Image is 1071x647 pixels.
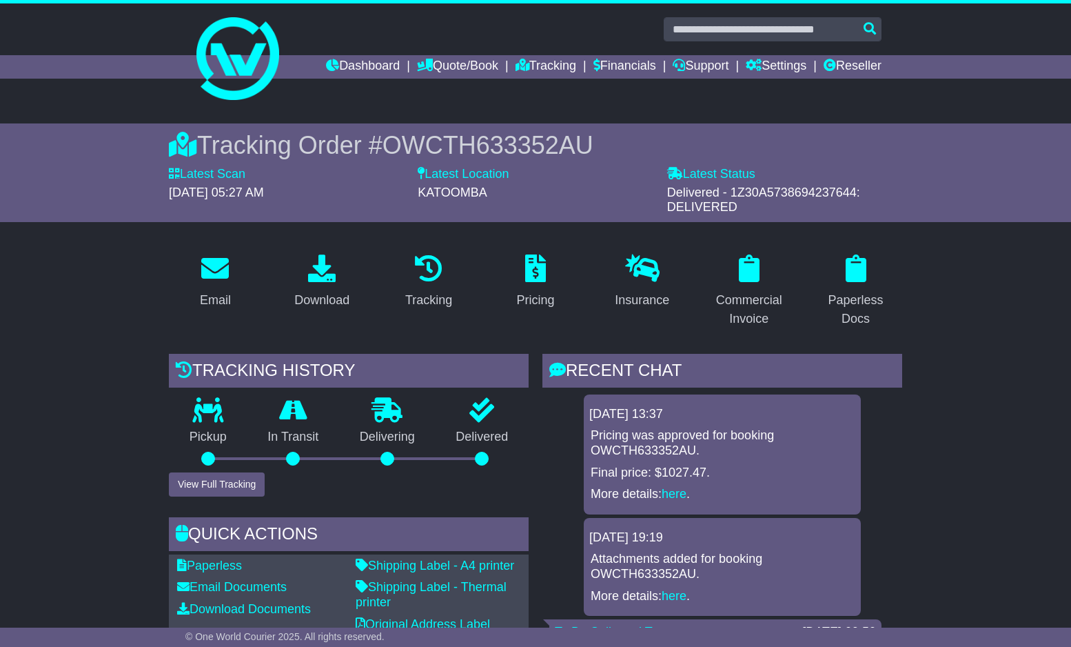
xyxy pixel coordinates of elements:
div: Email [200,291,231,310]
p: Pricing was approved for booking OWCTH633352AU. [591,428,854,458]
div: Pricing [516,291,554,310]
div: Tracking [405,291,452,310]
label: Latest Scan [169,167,245,182]
div: Paperless Docs [818,291,893,328]
span: Delivered - 1Z30A5738694237644: DELIVERED [667,186,860,215]
a: Tracking [516,55,576,79]
div: [DATE] 19:19 [589,530,855,546]
a: Tracking [396,250,461,315]
p: In Transit [247,430,340,445]
label: Latest Status [667,167,755,182]
p: More details: . [591,487,854,502]
p: Attachments added for booking OWCTH633352AU. [591,552,854,581]
a: Insurance [606,250,678,315]
a: Email Documents [177,580,287,594]
p: More details: . [591,589,854,604]
p: Delivering [339,430,436,445]
span: KATOOMBA [418,186,487,199]
div: [DATE] 09:50 [802,625,876,640]
a: Commercial Invoice [702,250,795,333]
div: [DATE] 13:37 [589,407,855,422]
span: [DATE] 05:27 AM [169,186,264,199]
a: Download [285,250,358,315]
label: Latest Location [418,167,509,182]
a: Shipping Label - Thermal printer [356,580,507,609]
a: Email [191,250,240,315]
div: Commercial Invoice [711,291,786,328]
a: Reseller [824,55,881,79]
div: Tracking history [169,354,529,391]
a: Pricing [507,250,563,315]
span: OWCTH633352AU [382,131,593,159]
p: Pickup [169,430,247,445]
a: Paperless Docs [809,250,902,333]
a: here [662,487,686,501]
a: Settings [746,55,806,79]
a: here [662,589,686,603]
a: Download Documents [177,602,311,616]
a: Quote/Book [417,55,498,79]
button: View Full Tracking [169,472,265,497]
span: © One World Courier 2025. All rights reserved. [185,631,385,642]
a: Support [673,55,728,79]
a: Financials [593,55,656,79]
div: Download [294,291,349,310]
div: Quick Actions [169,517,529,555]
p: Delivered [436,430,529,445]
div: Insurance [615,291,669,310]
a: Shipping Label - A4 printer [356,559,514,573]
a: Paperless [177,559,242,573]
a: Original Address Label [356,617,490,631]
a: Dashboard [326,55,400,79]
a: To Be Collected Team [555,625,675,639]
div: RECENT CHAT [542,354,902,391]
p: Final price: $1027.47. [591,466,854,481]
div: Tracking Order # [169,130,902,160]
